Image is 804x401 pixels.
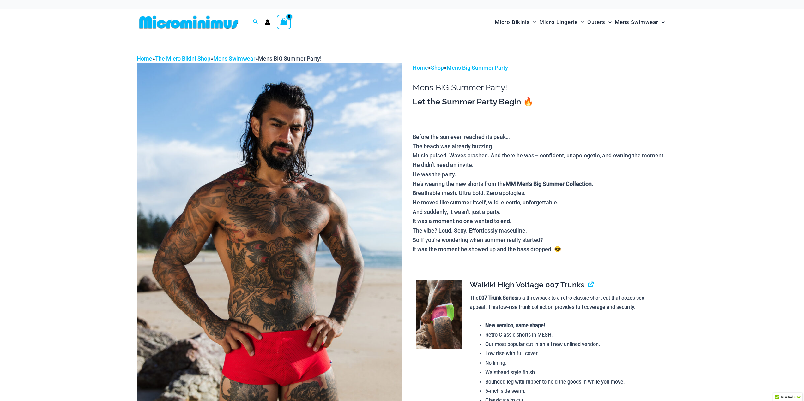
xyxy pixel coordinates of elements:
[416,280,462,349] img: Waikiki High Voltage 007 Trunks 10
[485,349,662,358] li: Low rise with full cover.
[485,386,662,396] li: 5-inch side seam.
[413,63,667,73] p: > >
[492,12,668,33] nav: Site Navigation
[470,280,584,289] span: Waikiki High Voltage 007 Trunks
[485,340,662,349] li: Our most popular cut in an all new unlined version.
[538,13,586,32] a: Micro LingerieMenu ToggleMenu Toggle
[479,295,517,301] b: 007 Trunk Series
[506,180,593,187] b: MM Men’s Big Summer Collection.
[447,64,508,71] a: Mens Big Summer Party
[137,55,152,62] a: Home
[613,13,666,32] a: Mens SwimwearMenu ToggleMenu Toggle
[493,13,538,32] a: Micro BikinisMenu ToggleMenu Toggle
[413,64,428,71] a: Home
[495,14,530,30] span: Micro Bikinis
[213,55,255,62] a: Mens Swimwear
[485,358,662,368] li: No lining.
[470,293,662,312] p: The is a throwback to a retro classic short cut that oozes sex appeal. This low-rise trunk collec...
[413,97,667,107] h3: Let the Summer Party Begin 🔥
[587,14,605,30] span: Outers
[258,55,322,62] span: Mens BIG Summer Party!
[658,14,665,30] span: Menu Toggle
[413,132,667,254] p: Before the sun even reached its peak… The beach was already buzzing. Music pulsed. Waves crashed....
[578,14,584,30] span: Menu Toggle
[615,14,658,30] span: Mens Swimwear
[155,55,210,62] a: The Micro Bikini Shop
[253,18,258,26] a: Search icon link
[413,83,667,92] h1: Mens BIG Summer Party!
[485,322,545,328] b: New version, same shape!
[485,330,662,340] li: Retro Classic shorts in MESH.
[137,55,322,62] span: » » »
[265,19,270,25] a: Account icon link
[586,13,613,32] a: OutersMenu ToggleMenu Toggle
[431,64,444,71] a: Shop
[137,15,241,29] img: MM SHOP LOGO FLAT
[530,14,536,30] span: Menu Toggle
[485,368,662,377] li: Waistband style finish.
[277,15,291,29] a: View Shopping Cart, empty
[605,14,612,30] span: Menu Toggle
[485,377,662,387] li: Bounded leg with rubber to hold the goods in while you move.
[539,14,578,30] span: Micro Lingerie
